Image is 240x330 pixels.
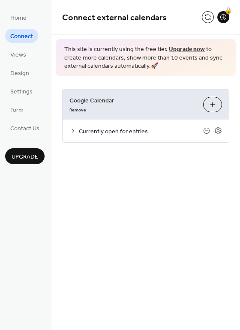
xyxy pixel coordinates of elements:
a: Home [5,10,32,24]
span: Connect [10,32,33,41]
span: Remove [69,107,86,113]
span: Currently open for entries [79,127,203,136]
span: Settings [10,87,33,96]
span: Views [10,51,26,60]
a: Views [5,47,31,61]
span: Connect external calendars [62,9,167,26]
span: This site is currently using the free tier. to create more calendars, show more than 10 events an... [64,45,227,71]
span: Contact Us [10,124,39,133]
a: Settings [5,84,38,98]
a: Upgrade now [169,44,205,55]
a: Connect [5,29,38,43]
a: Contact Us [5,121,45,135]
a: Form [5,102,29,117]
span: Upgrade [12,153,38,162]
span: Form [10,106,24,115]
span: Design [10,69,29,78]
span: Home [10,14,27,23]
a: Design [5,66,34,80]
button: Upgrade [5,148,45,164]
span: Google Calendar [69,96,196,105]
